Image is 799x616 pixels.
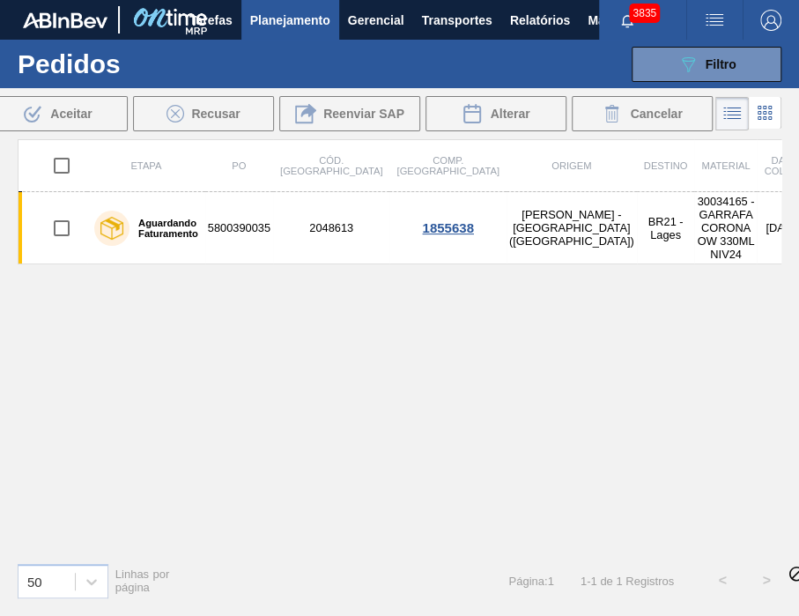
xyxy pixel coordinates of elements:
[392,220,503,235] div: 1855638
[425,96,566,131] button: Alterar
[637,192,695,264] td: BR21 - Lages
[425,96,566,131] div: Alterar Pedido
[715,97,749,130] div: Visão em Lista
[129,218,198,239] label: Aguardando Faturamento
[700,559,744,603] button: <
[508,575,553,588] span: Página : 1
[422,10,492,31] span: Transportes
[23,12,107,28] img: TNhmsLtSVTkK8tSr43FrP2fwEKptu5GPRR3wAAAABJRU5ErkJggg==
[130,160,161,171] span: Etapa
[250,10,330,31] span: Planejamento
[279,96,420,131] div: Reenviar SAP
[205,192,273,264] td: 5800390035
[632,47,781,82] button: Filtro
[744,559,788,603] button: >
[50,107,92,121] span: Aceitar
[630,107,682,121] span: Cancelar
[694,192,757,264] td: 30034165 - GARRAFA CORONA OW 330ML NIV24
[706,57,736,71] span: Filtro
[749,97,781,130] div: Visão em Cards
[510,10,570,31] span: Relatórios
[396,155,499,176] span: Comp. [GEOGRAPHIC_DATA]
[27,574,42,589] div: 50
[273,192,389,264] td: 2048613
[115,568,170,594] span: Linhas por página
[348,10,404,31] span: Gerencial
[704,10,725,31] img: userActions
[490,107,529,121] span: Alterar
[232,160,246,171] span: PO
[599,8,655,33] button: Notificações
[18,54,240,74] h1: Pedidos
[551,160,591,171] span: Origem
[323,107,404,121] span: Reenviar SAP
[507,192,637,264] td: [PERSON_NAME] - [GEOGRAPHIC_DATA] ([GEOGRAPHIC_DATA])
[644,160,688,171] span: Destino
[629,4,660,23] span: 3835
[133,96,274,131] div: Recusar
[701,160,750,171] span: Material
[760,10,781,31] img: Logout
[581,575,674,588] span: 1 - 1 de 1 Registros
[189,10,233,31] span: Tarefas
[572,96,713,131] div: Cancelar Pedidos em Massa
[280,155,382,176] span: Cód. [GEOGRAPHIC_DATA]
[191,107,240,121] span: Recusar
[572,96,713,131] button: Cancelar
